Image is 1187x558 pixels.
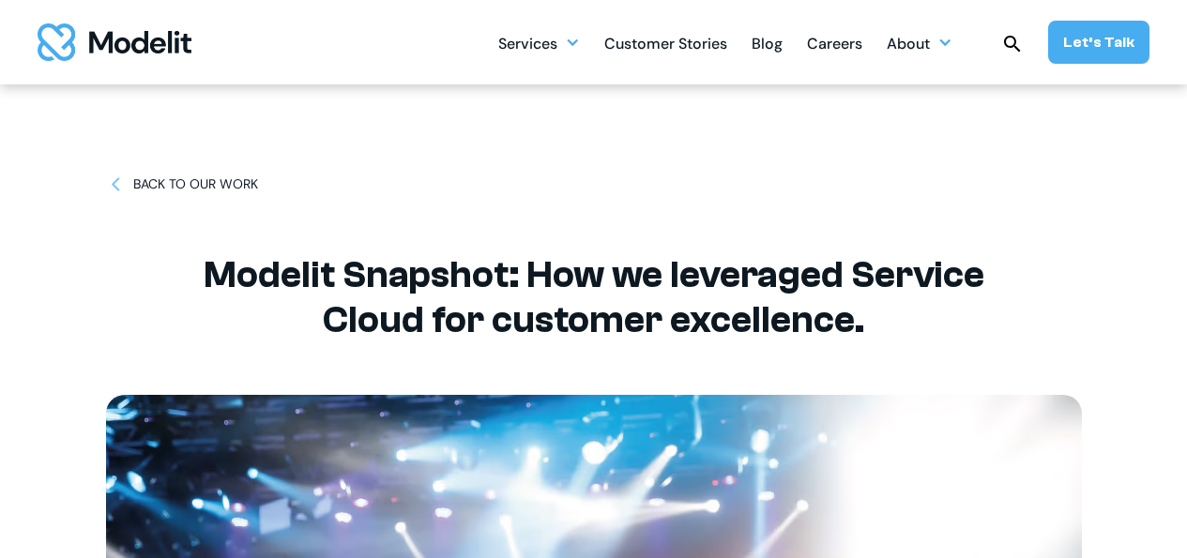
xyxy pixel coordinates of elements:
h1: Modelit Snapshot: How we leveraged Service Cloud for customer excellence. [172,252,1016,342]
div: Let’s Talk [1063,32,1134,53]
a: Customer Stories [604,24,727,61]
div: About [887,27,930,64]
div: Services [498,24,580,61]
div: About [887,24,952,61]
div: Careers [807,27,862,64]
a: Let’s Talk [1048,21,1149,64]
div: Services [498,27,557,64]
div: Blog [752,27,783,64]
div: BACK TO OUR WORK [133,174,258,194]
div: Customer Stories [604,27,727,64]
a: Careers [807,24,862,61]
a: Blog [752,24,783,61]
a: BACK TO OUR WORK [106,174,258,194]
a: home [38,23,191,61]
img: modelit logo [38,23,191,61]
